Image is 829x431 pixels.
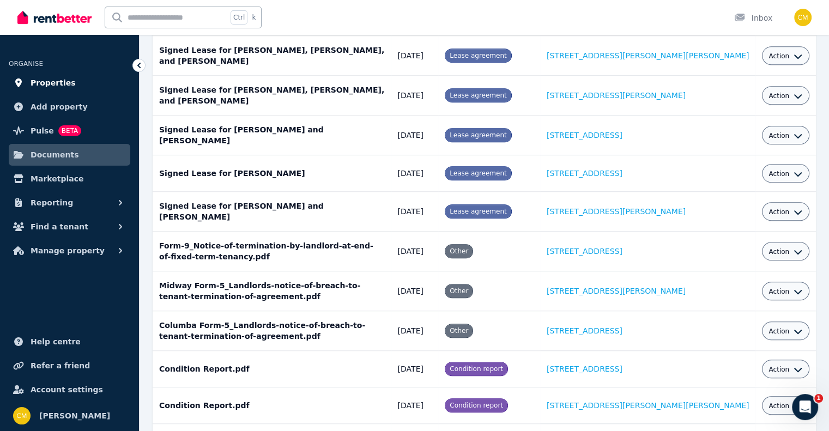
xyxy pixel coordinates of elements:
[31,335,81,348] span: Help centre
[11,101,207,158] div: Recent messageRochelle avatarJeremy avatarEarl avatarHow can we help?RentBetter•3h ago
[450,247,468,255] span: Other
[769,287,789,296] span: Action
[187,17,207,37] div: Close
[153,76,391,116] td: Signed Lease for [PERSON_NAME], [PERSON_NAME], and [PERSON_NAME]
[9,72,130,94] a: Properties
[22,110,196,122] div: Recent message
[391,36,439,76] td: [DATE]
[31,359,90,372] span: Refer a friend
[769,327,789,336] span: Action
[450,208,506,215] span: Lease agreement
[21,136,34,149] img: Jeremy avatar
[31,220,88,233] span: Find a tenant
[391,232,439,271] td: [DATE]
[22,246,183,257] div: Rental Payments - How They Work
[9,379,130,400] a: Account settings
[153,387,391,424] td: Condition Report.pdf
[769,131,789,140] span: Action
[450,365,503,373] span: Condition report
[391,271,439,311] td: [DATE]
[769,208,802,216] button: Action
[11,163,207,205] div: Send us a messageWe typically reply in under 30 minutes
[391,192,439,232] td: [DATE]
[31,100,88,113] span: Add property
[153,232,391,271] td: Form-9_Notice-of-termination-by-landlord-at-end-of-fixed-term-tenancy.pdf
[547,287,686,295] a: [STREET_ADDRESS][PERSON_NAME]
[794,9,812,26] img: Conor Mclaughlin
[90,358,128,366] span: Messages
[9,120,130,142] a: PulseBETA
[46,127,115,136] span: How can we help?
[547,91,686,100] a: [STREET_ADDRESS][PERSON_NAME]
[22,286,183,298] div: Rental Payments - General FAQs
[22,50,196,68] p: Hi Conor 👋
[9,216,130,238] button: Find a tenant
[146,331,218,374] button: Help
[769,131,802,140] button: Action
[547,247,622,256] a: [STREET_ADDRESS]
[153,351,391,387] td: Condition Report.pdf
[31,76,76,89] span: Properties
[450,131,506,139] span: Lease agreement
[11,117,207,157] div: Rochelle avatarJeremy avatarEarl avatarHow can we help?RentBetter•3h ago
[9,144,130,166] a: Documents
[9,331,130,353] a: Help centre
[173,358,190,366] span: Help
[17,9,92,26] img: RentBetter
[22,184,182,196] div: We typically reply in under 30 minutes
[22,221,88,232] span: Search for help
[547,326,622,335] a: [STREET_ADDRESS]
[769,52,789,60] span: Action
[769,287,802,296] button: Action
[9,168,130,190] a: Marketplace
[769,247,789,256] span: Action
[58,125,81,136] span: BETA
[31,148,79,161] span: Documents
[769,365,789,374] span: Action
[153,192,391,232] td: Signed Lease for [PERSON_NAME] and [PERSON_NAME]
[39,409,110,422] span: [PERSON_NAME]
[769,52,802,60] button: Action
[547,51,749,60] a: [STREET_ADDRESS][PERSON_NAME][PERSON_NAME]
[9,240,130,262] button: Manage property
[769,247,802,256] button: Action
[9,192,130,214] button: Reporting
[89,137,120,149] div: • 3h ago
[769,92,802,100] button: Action
[391,311,439,351] td: [DATE]
[16,241,202,262] div: Rental Payments - How They Work
[547,169,622,178] a: [STREET_ADDRESS]
[769,327,802,336] button: Action
[450,92,506,99] span: Lease agreement
[231,10,247,25] span: Ctrl
[391,387,439,424] td: [DATE]
[24,358,49,366] span: Home
[153,155,391,192] td: Signed Lease for [PERSON_NAME]
[547,365,622,373] a: [STREET_ADDRESS]
[22,68,196,87] p: How can we help?
[450,327,468,335] span: Other
[769,169,789,178] span: Action
[31,172,83,185] span: Marketplace
[391,116,439,155] td: [DATE]
[46,137,87,149] div: RentBetter
[153,271,391,311] td: Midway Form-5_Landlords-notice-of-breach-to-tenant-termination-of-agreement.pdf
[391,351,439,387] td: [DATE]
[252,13,256,22] span: k
[814,394,823,403] span: 1
[769,169,802,178] button: Action
[450,287,468,295] span: Other
[547,401,749,410] a: [STREET_ADDRESS][PERSON_NAME][PERSON_NAME]
[769,402,789,410] span: Action
[734,13,772,23] div: Inbox
[391,76,439,116] td: [DATE]
[153,311,391,351] td: Columba Form-5_Landlords-notice-of-breach-to-tenant-termination-of-agreement.pdf
[22,306,183,329] div: How Applications are Received and Managed
[16,215,202,237] button: Search for help
[450,52,506,59] span: Lease agreement
[31,124,54,137] span: Pulse
[792,394,818,420] iframe: Intercom live chat
[391,155,439,192] td: [DATE]
[16,262,202,282] div: How much does it cost?
[547,207,686,216] a: [STREET_ADDRESS][PERSON_NAME]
